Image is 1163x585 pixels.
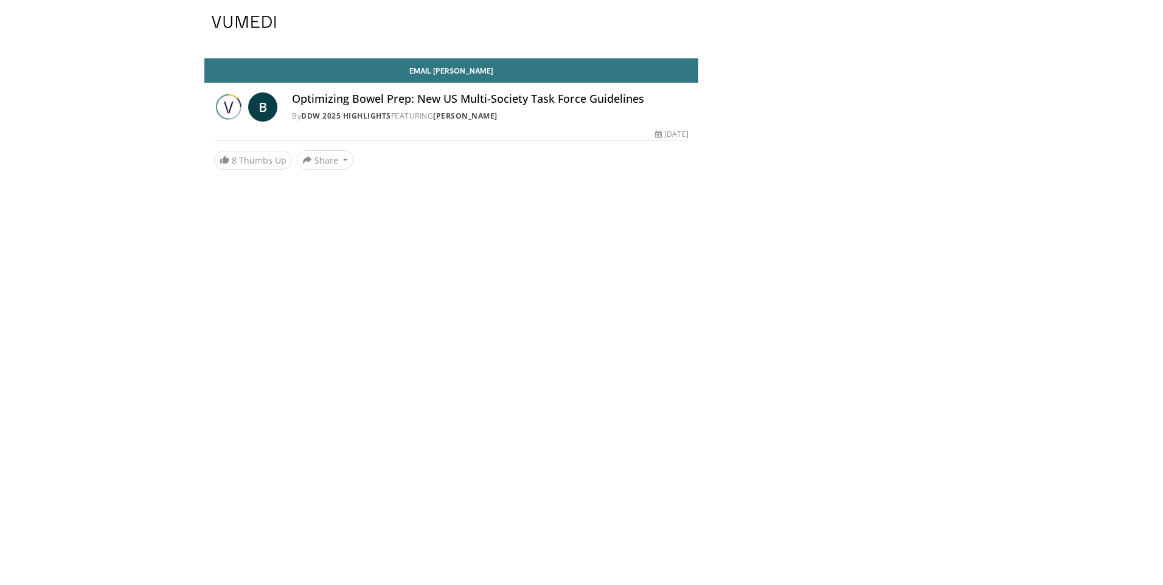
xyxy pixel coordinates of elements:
a: DDW 2025 Highlights [301,111,391,121]
a: Email [PERSON_NAME] [204,58,698,83]
a: [PERSON_NAME] [433,111,498,121]
img: DDW 2025 Highlights [214,92,243,122]
h4: Optimizing Bowel Prep: New US Multi-Society Task Force Guidelines [292,92,689,106]
a: B [248,92,277,122]
div: By FEATURING [292,111,689,122]
button: Share [297,150,353,170]
img: VuMedi Logo [212,16,276,28]
div: [DATE] [655,129,688,140]
span: 8 [232,154,237,166]
a: 8 Thumbs Up [214,151,292,170]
